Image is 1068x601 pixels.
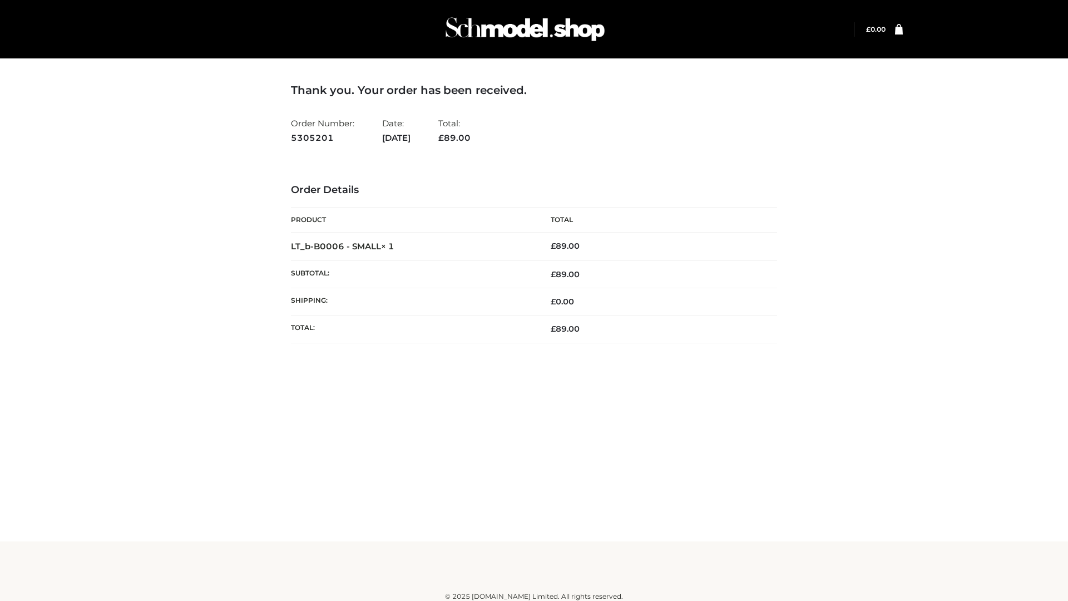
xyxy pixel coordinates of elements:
span: 89.00 [551,324,580,334]
span: £ [551,241,556,251]
li: Order Number: [291,114,354,147]
h3: Order Details [291,184,777,196]
img: Schmodel Admin 964 [442,7,609,51]
span: 89.00 [551,269,580,279]
h3: Thank you. Your order has been received. [291,83,777,97]
li: Date: [382,114,411,147]
th: Subtotal: [291,260,534,288]
th: Total [534,208,777,233]
a: £0.00 [866,25,886,33]
th: Product [291,208,534,233]
strong: LT_b-B0006 - SMALL [291,241,394,252]
span: 89.00 [438,132,471,143]
th: Total: [291,316,534,343]
bdi: 0.00 [866,25,886,33]
span: £ [438,132,444,143]
bdi: 89.00 [551,241,580,251]
strong: [DATE] [382,131,411,145]
strong: 5305201 [291,131,354,145]
span: £ [551,324,556,334]
strong: × 1 [381,241,394,252]
bdi: 0.00 [551,297,574,307]
li: Total: [438,114,471,147]
span: £ [551,269,556,279]
th: Shipping: [291,288,534,316]
span: £ [866,25,871,33]
span: £ [551,297,556,307]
